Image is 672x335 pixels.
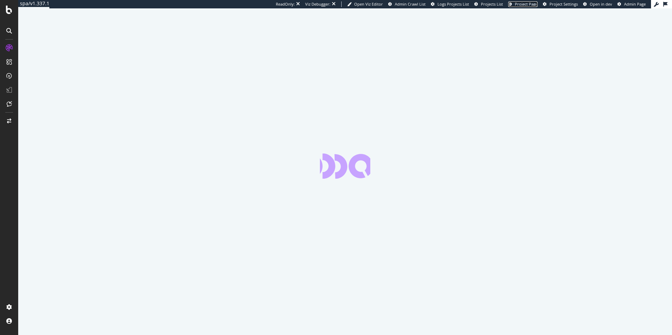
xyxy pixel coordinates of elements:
span: Logs Projects List [437,1,469,7]
span: Project Settings [549,1,578,7]
a: Admin Crawl List [388,1,426,7]
span: Open Viz Editor [354,1,383,7]
div: Viz Debugger: [305,1,330,7]
span: Admin Crawl List [395,1,426,7]
span: Open in dev [590,1,612,7]
a: Open in dev [583,1,612,7]
a: Logs Projects List [431,1,469,7]
a: Project Page [508,1,538,7]
div: ReadOnly: [276,1,295,7]
span: Projects List [481,1,503,7]
a: Admin Page [617,1,646,7]
a: Project Settings [543,1,578,7]
span: Admin Page [624,1,646,7]
a: Projects List [474,1,503,7]
a: Open Viz Editor [347,1,383,7]
span: Project Page [515,1,538,7]
div: animation [320,154,370,179]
